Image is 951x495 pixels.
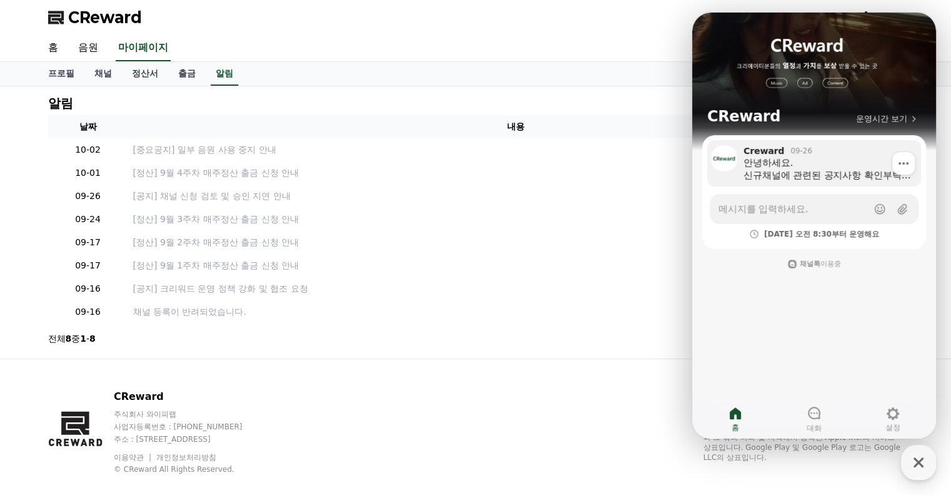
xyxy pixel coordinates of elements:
[68,35,108,61] a: 음원
[53,282,123,295] p: 09-16
[53,213,123,226] p: 09-24
[84,62,122,86] a: 채널
[133,259,898,272] a: [정산] 9월 1주차 매주정산 출금 신청 안내
[133,213,898,226] a: [정산] 9월 3주차 매주정산 출금 신청 안내
[68,8,142,28] span: CReward
[133,190,898,203] a: [공지] 채널 신청 검토 및 승인 지연 안내
[53,190,123,203] p: 09-26
[48,115,128,138] th: 날짜
[53,143,123,156] p: 10-02
[128,115,903,138] th: 내용
[48,332,96,345] p: 전체 중 -
[114,409,266,419] p: 주식회사 와이피랩
[156,453,216,462] a: 개인정보처리방침
[703,422,903,462] p: App Store, iCloud, iCloud Drive 및 iTunes Store는 미국과 그 밖의 나라 및 지역에서 등록된 Apple Inc.의 서비스 상표입니다. Goo...
[89,334,96,344] strong: 8
[133,305,898,319] p: 채널 등록이 반려되었습니다.
[211,62,238,86] a: 알림
[66,334,72,344] strong: 8
[116,35,171,61] a: 마이페이지
[53,305,123,319] p: 09-16
[133,166,898,180] a: [정산] 9월 4주차 매주정산 출금 신청 안내
[80,334,86,344] strong: 1
[38,62,84,86] a: 프로필
[168,62,206,86] a: 출금
[114,453,153,462] a: 이용약관
[692,13,936,439] iframe: Channel chat
[133,143,898,156] a: [중요공지] 일부 음원 사용 중지 안내
[114,422,266,432] p: 사업자등록번호 : [PHONE_NUMBER]
[53,259,123,272] p: 09-17
[133,282,898,295] a: [공지] 크리워드 운영 정책 강화 및 협조 요청
[114,434,266,444] p: 주소 : [STREET_ADDRESS]
[48,8,142,28] a: CReward
[48,96,73,110] h4: 알림
[38,35,68,61] a: 홈
[122,62,168,86] a: 정산서
[53,166,123,180] p: 10-01
[114,389,266,404] p: CReward
[133,236,898,249] a: [정산] 9월 2주차 매주정산 출금 신청 안내
[114,464,266,474] p: © CReward All Rights Reserved.
[53,236,123,249] p: 09-17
